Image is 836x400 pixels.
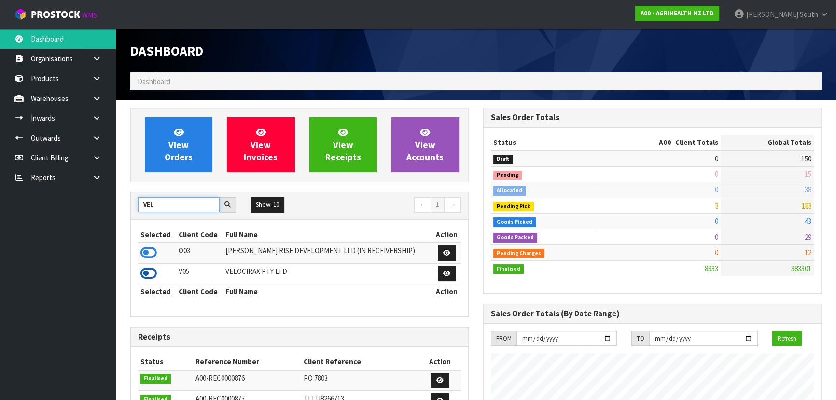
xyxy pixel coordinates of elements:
[493,249,544,258] span: Pending Charges
[491,331,516,346] div: FROM
[301,354,419,370] th: Client Reference
[805,248,811,257] span: 12
[800,10,818,19] span: South
[82,11,97,20] small: WMS
[801,201,811,210] span: 183
[791,264,811,273] span: 383301
[193,354,301,370] th: Reference Number
[138,227,176,243] th: Selected
[715,185,718,194] span: 0
[444,197,461,213] a: →
[493,202,534,212] span: Pending Pick
[635,6,719,21] a: A00 - AGRIHEALTH NZ LTD
[715,216,718,226] span: 0
[406,127,444,163] span: View Accounts
[138,284,176,300] th: Selected
[746,10,798,19] span: [PERSON_NAME]
[805,232,811,242] span: 29
[432,284,461,300] th: Action
[223,263,432,284] td: VELOCIRAX PTY LTD
[138,332,461,342] h3: Receipts
[659,138,671,147] span: A00
[493,171,522,180] span: Pending
[244,127,278,163] span: View Invoices
[223,284,432,300] th: Full Name
[715,232,718,242] span: 0
[414,197,431,213] a: ←
[130,43,203,59] span: Dashboard
[715,248,718,257] span: 0
[805,216,811,226] span: 43
[801,154,811,163] span: 150
[491,113,814,122] h3: Sales Order Totals
[715,154,718,163] span: 0
[493,264,524,274] span: Finalised
[14,8,27,20] img: cube-alt.png
[176,284,223,300] th: Client Code
[721,135,814,150] th: Global Totals
[31,8,80,21] span: ProStock
[491,135,598,150] th: Status
[138,354,193,370] th: Status
[493,155,513,164] span: Draft
[138,197,220,212] input: Search clients
[165,127,193,163] span: View Orders
[176,227,223,243] th: Client Code
[772,331,802,346] button: Refresh
[307,197,461,214] nav: Page navigation
[641,9,714,17] strong: A00 - AGRIHEALTH NZ LTD
[145,117,212,172] a: ViewOrders
[309,117,377,172] a: ViewReceipts
[493,186,526,196] span: Allocated
[493,217,536,227] span: Goods Picked
[223,243,432,263] td: [PERSON_NAME] RISE DEVELOPMENT LTD (IN RECEIVERSHIP)
[432,227,461,243] th: Action
[195,373,245,383] span: A00-REC0000876
[138,77,170,86] span: Dashboard
[805,170,811,179] span: 15
[493,233,537,243] span: Goods Packed
[251,197,284,213] button: Show: 10
[140,374,171,384] span: Finalised
[598,135,721,150] th: - Client Totals
[491,309,814,318] h3: Sales Order Totals (By Date Range)
[227,117,294,172] a: ViewInvoices
[176,243,223,263] td: O03
[431,197,445,213] a: 1
[176,263,223,284] td: V05
[631,331,649,346] div: TO
[715,170,718,179] span: 0
[705,264,718,273] span: 8333
[223,227,432,243] th: Full Name
[715,201,718,210] span: 3
[391,117,459,172] a: ViewAccounts
[304,373,328,383] span: PO 7803
[325,127,361,163] span: View Receipts
[419,354,461,370] th: Action
[805,185,811,194] span: 38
